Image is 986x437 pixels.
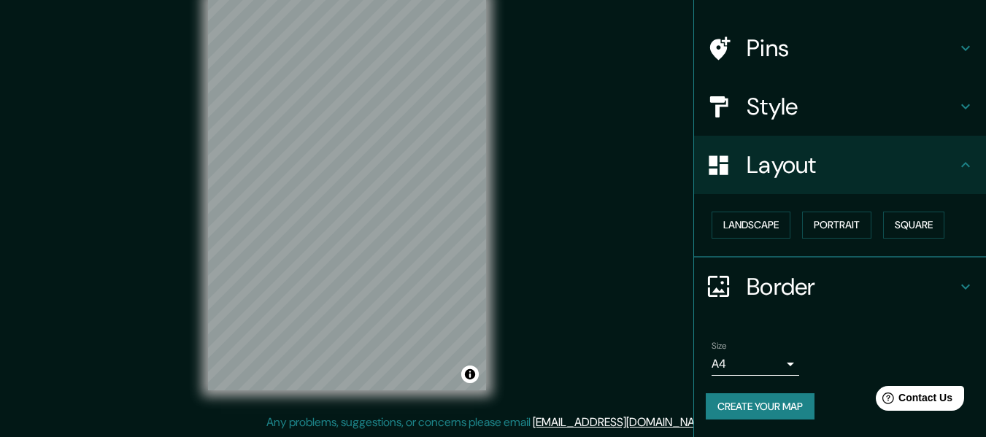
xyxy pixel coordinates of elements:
[712,339,727,352] label: Size
[694,258,986,316] div: Border
[747,92,957,121] h4: Style
[461,366,479,383] button: Toggle attribution
[266,414,715,431] p: Any problems, suggestions, or concerns please email .
[706,393,814,420] button: Create your map
[747,272,957,301] h4: Border
[694,136,986,194] div: Layout
[694,19,986,77] div: Pins
[747,150,957,179] h4: Layout
[533,414,713,430] a: [EMAIL_ADDRESS][DOMAIN_NAME]
[856,380,970,421] iframe: Help widget launcher
[883,212,944,239] button: Square
[694,77,986,136] div: Style
[712,212,790,239] button: Landscape
[712,352,799,376] div: A4
[802,212,871,239] button: Portrait
[747,34,957,63] h4: Pins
